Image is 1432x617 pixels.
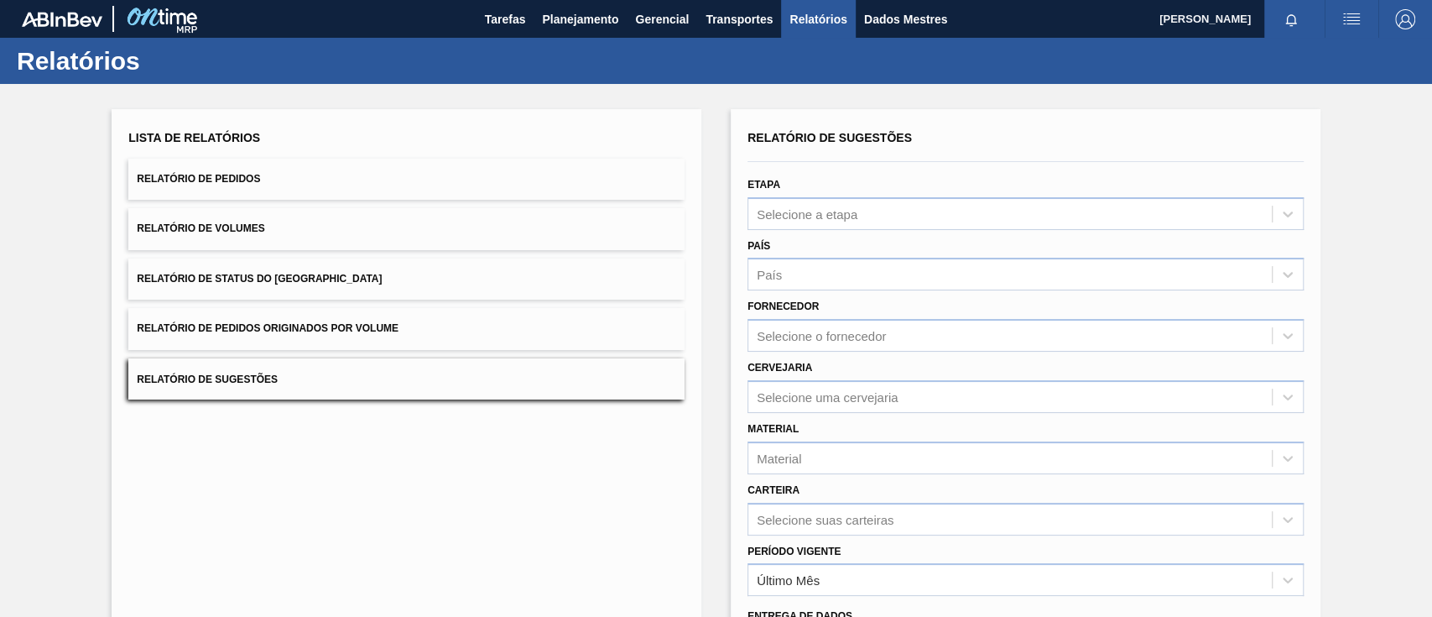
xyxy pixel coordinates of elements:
font: Relatório de Sugestões [137,373,278,384]
font: País [747,240,770,252]
button: Relatório de Volumes [128,208,685,249]
font: Relatórios [789,13,846,26]
button: Relatório de Pedidos Originados por Volume [128,308,685,349]
font: Tarefas [485,13,526,26]
img: TNhmsLtSVTkK8tSr43FrP2fwEKptu5GPRR3wAAAABJRU5ErkJggg== [22,12,102,27]
font: Selecione o fornecedor [757,329,886,343]
button: Relatório de Pedidos [128,159,685,200]
font: Selecione suas carteiras [757,512,893,526]
font: Relatório de Sugestões [747,131,912,144]
font: Material [747,423,799,435]
img: ações do usuário [1341,9,1362,29]
font: Transportes [706,13,773,26]
font: Selecione uma cervejaria [757,390,898,404]
font: Dados Mestres [864,13,948,26]
font: Relatório de Volumes [137,223,264,235]
font: Selecione a etapa [757,207,857,221]
font: Último Mês [757,573,820,588]
font: Gerencial [635,13,689,26]
font: Relatório de Status do [GEOGRAPHIC_DATA] [137,273,382,285]
img: Sair [1395,9,1415,29]
font: Relatório de Pedidos Originados por Volume [137,323,398,335]
font: Fornecedor [747,301,819,312]
font: País [757,268,782,282]
font: Relatórios [17,47,140,75]
font: Lista de Relatórios [128,131,260,144]
font: Período Vigente [747,546,841,557]
button: Relatório de Sugestões [128,358,685,400]
font: Planejamento [542,13,618,26]
font: Carteira [747,484,799,496]
font: [PERSON_NAME] [1159,13,1251,25]
button: Relatório de Status do [GEOGRAPHIC_DATA] [128,259,685,300]
font: Etapa [747,179,780,191]
font: Cervejaria [747,362,812,374]
font: Material [757,451,801,465]
font: Relatório de Pedidos [137,173,260,185]
button: Notificações [1264,8,1318,31]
